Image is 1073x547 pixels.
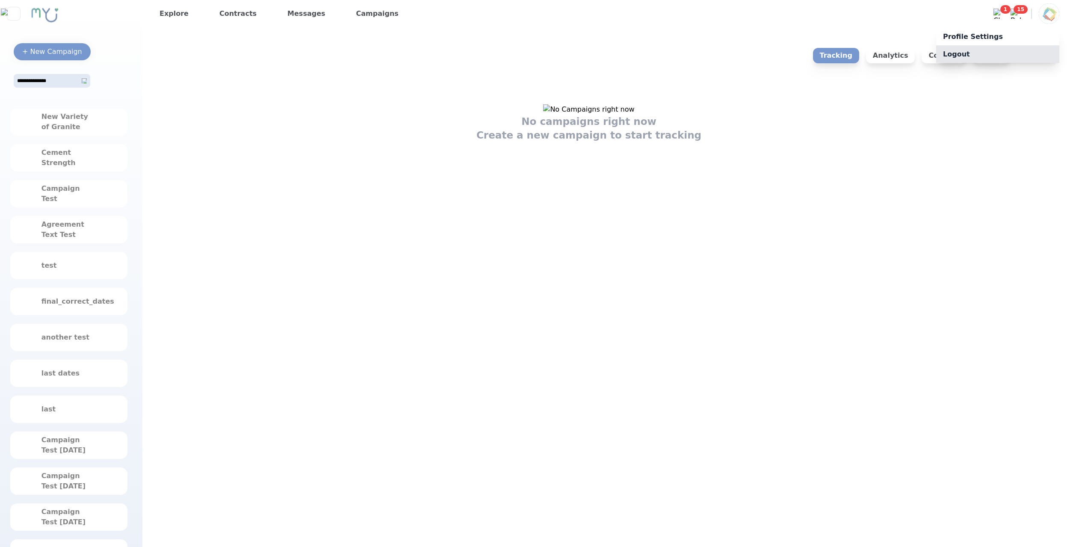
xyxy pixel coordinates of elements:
img: Close sidebar [1,9,26,19]
div: another test [41,332,96,343]
div: + New Campaign [22,47,82,57]
div: Campaign Test [DATE] [41,507,96,527]
div: New Variety of Granite [41,112,96,132]
img: No Campaigns right now [543,104,634,115]
p: Logout [936,45,1059,63]
button: + New Campaign [14,43,91,60]
div: Campaign Test [DATE] [41,435,96,455]
div: last [41,404,96,414]
img: Bell [1011,9,1021,19]
a: Contracts [216,7,260,21]
div: final_correct_dates [41,296,96,307]
img: Profile [1039,3,1059,24]
a: Campaigns [353,7,402,21]
div: Campaign Test [DATE] [41,471,96,491]
span: 15 [1014,5,1028,14]
div: Campaign Test [41,183,96,204]
p: Content [922,48,966,63]
h1: No campaigns right now [521,115,656,128]
a: Messages [284,7,328,21]
a: Profile Settings [936,28,1059,45]
p: Tracking [813,48,859,63]
a: Explore [156,7,192,21]
div: last dates [41,368,96,378]
div: Cement Strength [41,148,96,168]
span: 1 [1000,5,1011,14]
div: test [41,260,96,271]
p: Analytics [866,48,915,63]
h1: Create a new campaign to start tracking [476,128,701,142]
img: Chat [993,9,1004,19]
div: Agreement Text Test [41,219,96,240]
